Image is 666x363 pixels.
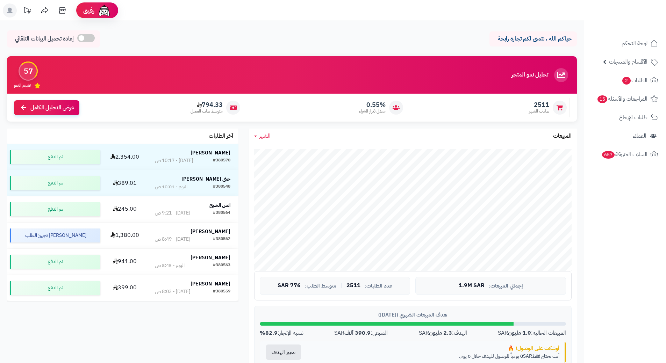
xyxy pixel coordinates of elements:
strong: 82.9% [260,329,278,337]
span: متوسط طلب العميل [191,108,223,114]
div: تم الدفع [10,176,100,190]
h3: المبيعات [553,133,572,139]
a: الطلبات2 [588,72,662,89]
span: 2511 [529,101,549,109]
a: عرض التحليل الكامل [14,100,79,115]
span: الأقسام والمنتجات [609,57,647,67]
strong: انس الشيخ [209,202,230,209]
div: نسبة الإنجاز: [260,329,303,337]
img: ai-face.png [97,3,111,17]
div: #380564 [213,210,230,217]
span: متوسط الطلب: [305,283,336,289]
div: تم الدفع [10,150,100,164]
div: أوشكت على الوصول! 🔥 [313,345,559,352]
div: #380559 [213,288,230,295]
div: المبيعات الحالية: SAR [498,329,566,337]
strong: 390.9 ألف [344,329,371,337]
div: اليوم - 10:01 ص [155,183,187,190]
a: الشهر [254,132,271,140]
span: طلبات الإرجاع [619,112,647,122]
strong: 0 [520,353,523,360]
div: [DATE] - 8:49 ص [155,236,190,243]
span: رفيق [83,6,94,15]
strong: [PERSON_NAME] [191,280,230,288]
strong: 1.9 مليون [508,329,531,337]
div: تم الدفع [10,255,100,269]
span: معدل تكرار الشراء [359,108,386,114]
td: 2,354.00 [103,144,147,170]
span: إجمالي المبيعات: [489,283,523,289]
td: 1,380.00 [103,223,147,248]
strong: [PERSON_NAME] [191,254,230,261]
p: أنت تحتاج فقط SAR يومياً للوصول للهدف خلال 0 يوم. [313,353,559,360]
strong: [PERSON_NAME] [191,149,230,157]
div: #380548 [213,183,230,190]
a: السلات المتروكة657 [588,146,662,163]
div: [DATE] - 8:03 ص [155,288,190,295]
div: تم الدفع [10,281,100,295]
span: المراجعات والأسئلة [597,94,647,104]
span: تقييم النمو [14,82,31,88]
div: المتبقي: SAR [334,329,388,337]
div: [PERSON_NAME] تجهيز الطلب [10,228,100,242]
span: العملاء [633,131,646,141]
a: المراجعات والأسئلة15 [588,90,662,107]
span: طلبات الشهر [529,108,549,114]
span: عرض التحليل الكامل [30,104,74,112]
strong: 2.3 مليون [429,329,452,337]
h3: تحليل نمو المتجر [511,72,548,78]
td: 245.00 [103,196,147,222]
span: 1.9M SAR [459,283,485,289]
span: الطلبات [622,75,647,85]
a: العملاء [588,128,662,144]
a: تحديثات المنصة [19,3,36,19]
div: [DATE] - 9:21 ص [155,210,190,217]
span: 15 [597,95,607,103]
a: لوحة التحكم [588,35,662,52]
strong: [PERSON_NAME] [191,228,230,235]
td: 399.00 [103,275,147,301]
div: اليوم - 8:45 ص [155,262,185,269]
div: #380562 [213,236,230,243]
span: عدد الطلبات: [365,283,392,289]
span: 657 [602,151,615,159]
strong: جنى [PERSON_NAME] [181,175,230,183]
div: [DATE] - 10:17 ص [155,157,193,164]
h3: آخر الطلبات [209,133,233,139]
span: 794.33 [191,101,223,109]
span: 0.55% [359,101,386,109]
td: 389.01 [103,170,147,196]
span: 2511 [346,283,360,289]
div: هدف المبيعات الشهري ([DATE]) [260,311,566,319]
span: | [341,283,342,288]
span: 776 SAR [278,283,301,289]
div: #380570 [213,157,230,164]
p: حياكم الله ، نتمنى لكم تجارة رابحة [495,35,572,43]
div: #380563 [213,262,230,269]
span: إعادة تحميل البيانات التلقائي [15,35,74,43]
img: logo-2.png [618,18,659,32]
div: تم الدفع [10,202,100,216]
span: الشهر [259,132,271,140]
span: 2 [622,77,631,85]
button: تغيير الهدف [266,344,301,360]
span: لوحة التحكم [622,38,647,48]
div: الهدف: SAR [419,329,467,337]
span: السلات المتروكة [601,150,647,159]
a: طلبات الإرجاع [588,109,662,126]
td: 941.00 [103,249,147,275]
